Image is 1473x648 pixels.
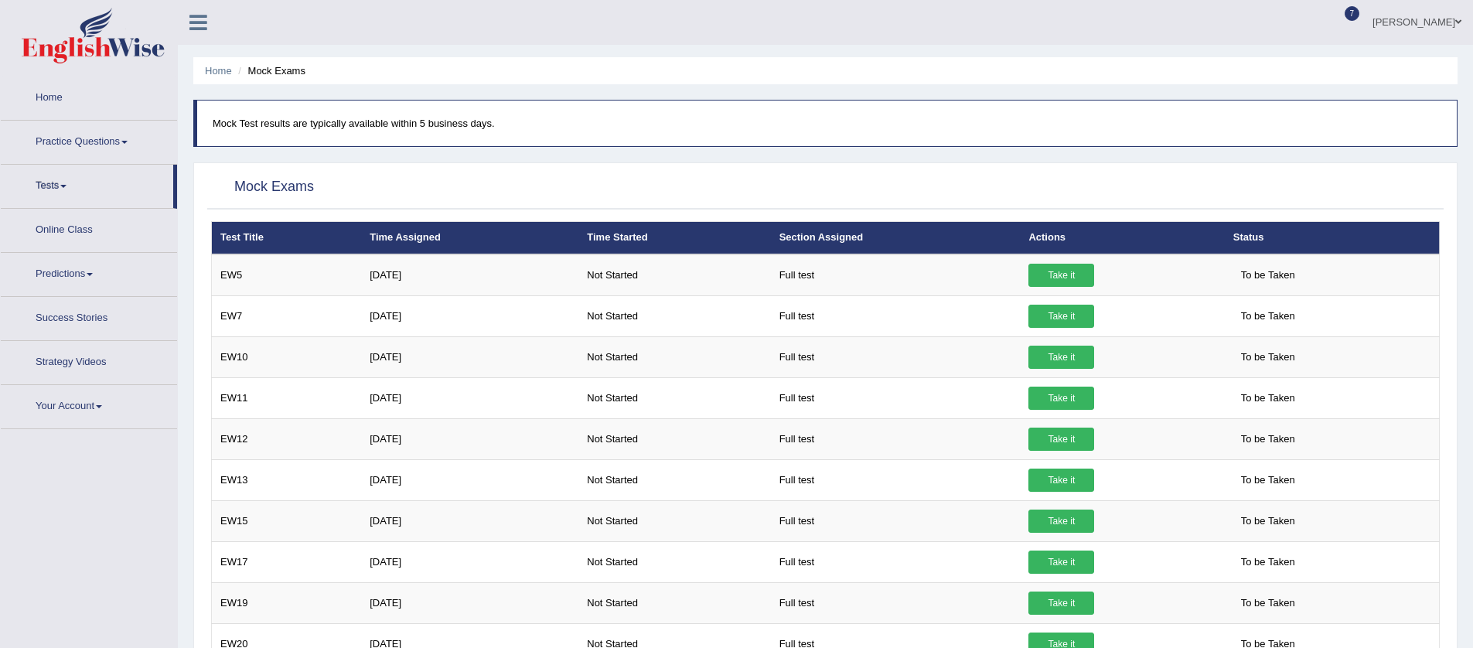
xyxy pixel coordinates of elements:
[1233,469,1303,492] span: To be Taken
[1,253,177,292] a: Predictions
[771,541,1021,582] td: Full test
[1233,592,1303,615] span: To be Taken
[1345,6,1360,21] span: 7
[578,377,770,418] td: Not Started
[771,500,1021,541] td: Full test
[1233,264,1303,287] span: To be Taken
[578,500,770,541] td: Not Started
[361,418,578,459] td: [DATE]
[1028,428,1094,451] a: Take it
[1,165,173,203] a: Tests
[771,418,1021,459] td: Full test
[212,459,362,500] td: EW13
[211,176,314,199] h2: Mock Exams
[1020,222,1224,254] th: Actions
[578,459,770,500] td: Not Started
[212,418,362,459] td: EW12
[361,377,578,418] td: [DATE]
[212,377,362,418] td: EW11
[213,116,1441,131] p: Mock Test results are typically available within 5 business days.
[771,295,1021,336] td: Full test
[1233,428,1303,451] span: To be Taken
[1225,222,1440,254] th: Status
[1233,387,1303,410] span: To be Taken
[234,63,305,78] li: Mock Exams
[1,385,177,424] a: Your Account
[1028,510,1094,533] a: Take it
[361,500,578,541] td: [DATE]
[1028,551,1094,574] a: Take it
[771,254,1021,296] td: Full test
[578,336,770,377] td: Not Started
[1028,305,1094,328] a: Take it
[1,341,177,380] a: Strategy Videos
[361,582,578,623] td: [DATE]
[771,459,1021,500] td: Full test
[1028,592,1094,615] a: Take it
[212,500,362,541] td: EW15
[771,222,1021,254] th: Section Assigned
[578,582,770,623] td: Not Started
[212,541,362,582] td: EW17
[361,295,578,336] td: [DATE]
[1233,510,1303,533] span: To be Taken
[1233,346,1303,369] span: To be Taken
[578,254,770,296] td: Not Started
[771,336,1021,377] td: Full test
[1028,469,1094,492] a: Take it
[212,254,362,296] td: EW5
[1,297,177,336] a: Success Stories
[771,377,1021,418] td: Full test
[212,295,362,336] td: EW7
[1233,305,1303,328] span: To be Taken
[578,418,770,459] td: Not Started
[205,65,232,77] a: Home
[212,582,362,623] td: EW19
[361,222,578,254] th: Time Assigned
[361,336,578,377] td: [DATE]
[361,541,578,582] td: [DATE]
[1028,346,1094,369] a: Take it
[771,582,1021,623] td: Full test
[1233,551,1303,574] span: To be Taken
[1028,387,1094,410] a: Take it
[1,209,177,247] a: Online Class
[578,222,770,254] th: Time Started
[578,541,770,582] td: Not Started
[361,459,578,500] td: [DATE]
[1,121,177,159] a: Practice Questions
[1028,264,1094,287] a: Take it
[578,295,770,336] td: Not Started
[212,336,362,377] td: EW10
[212,222,362,254] th: Test Title
[361,254,578,296] td: [DATE]
[1,77,177,115] a: Home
